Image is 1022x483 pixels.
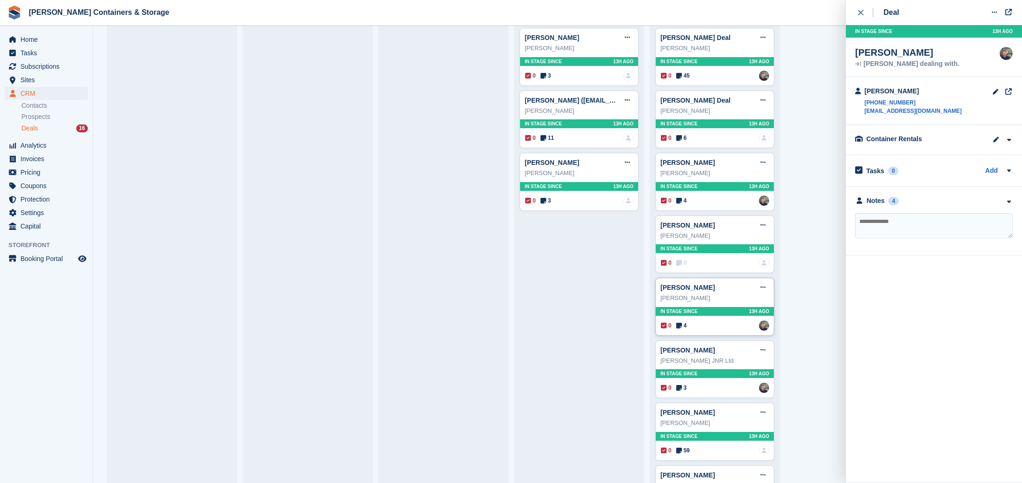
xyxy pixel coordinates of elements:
div: [PERSON_NAME] [525,106,633,116]
a: [PERSON_NAME] [660,159,715,166]
a: Adam Greenhalgh [759,196,769,206]
span: 4 [676,196,687,205]
a: menu [5,166,88,179]
div: [PERSON_NAME] [660,44,769,53]
a: deal-assignee-blank [759,133,769,143]
img: deal-assignee-blank [759,445,769,456]
span: 0 [661,259,672,267]
img: deal-assignee-blank [623,196,633,206]
span: 13H AGO [749,308,769,315]
div: [PERSON_NAME] [855,47,959,58]
div: [PERSON_NAME] [660,294,769,303]
span: 0 [661,446,672,455]
div: [PERSON_NAME] [525,169,633,178]
img: Adam Greenhalgh [759,383,769,393]
h2: Tasks [866,167,884,175]
span: 59 [676,446,690,455]
span: Sites [20,73,76,86]
a: Contacts [21,101,88,110]
a: [PERSON_NAME] [525,159,579,166]
span: Coupons [20,179,76,192]
span: 13H AGO [613,58,633,65]
a: [PERSON_NAME] [660,222,715,229]
span: In stage since [525,58,562,65]
img: Adam Greenhalgh [759,71,769,81]
a: Preview store [77,253,88,264]
div: Deal [884,7,899,18]
span: 13H AGO [992,28,1013,35]
a: menu [5,179,88,192]
a: Deals 16 [21,124,88,133]
span: 0 [661,196,672,205]
a: [PERSON_NAME] Deal [660,34,731,41]
span: 13H AGO [749,370,769,377]
span: Protection [20,193,76,206]
span: 0 [525,196,536,205]
span: Storefront [8,241,92,250]
span: 13H AGO [613,120,633,127]
span: In stage since [660,58,698,65]
span: In stage since [855,28,892,35]
a: menu [5,206,88,219]
span: 0 [661,384,672,392]
a: Add [985,166,998,176]
div: 16 [76,124,88,132]
span: 13H AGO [613,183,633,190]
span: Pricing [20,166,76,179]
a: [PERSON_NAME] ([EMAIL_ADDRESS][DOMAIN_NAME]) Deal [525,97,714,104]
span: 13H AGO [749,58,769,65]
a: [PERSON_NAME] [525,34,579,41]
a: [PERSON_NAME] Containers & Storage [25,5,173,20]
a: menu [5,193,88,206]
div: Container Rentals [866,134,959,144]
a: [PERSON_NAME] [660,471,715,479]
a: menu [5,73,88,86]
span: 11 [541,134,554,142]
span: 45 [676,72,690,80]
img: Adam Greenhalgh [1000,47,1013,60]
a: Prospects [21,112,88,122]
span: Analytics [20,139,76,152]
span: 0 [676,259,687,267]
a: menu [5,252,88,265]
img: deal-assignee-blank [759,258,769,268]
span: 0 [661,321,672,330]
span: In stage since [660,308,698,315]
div: [PERSON_NAME] [660,418,769,428]
span: 4 [676,321,687,330]
a: [PERSON_NAME] [660,284,715,291]
a: Adam Greenhalgh [759,320,769,331]
span: 0 [525,72,536,80]
span: In stage since [660,120,698,127]
div: [PERSON_NAME] dealing with. [855,61,959,67]
a: menu [5,87,88,100]
div: 4 [888,197,899,205]
a: [EMAIL_ADDRESS][DOMAIN_NAME] [864,107,962,115]
span: 0 [661,72,672,80]
a: menu [5,46,88,59]
img: deal-assignee-blank [623,71,633,81]
span: 13H AGO [749,433,769,440]
div: 0 [888,167,899,175]
span: Deals [21,124,38,133]
a: [PHONE_NUMBER] [864,98,962,107]
span: 3 [676,384,687,392]
div: [PERSON_NAME] [864,86,962,96]
span: 6 [676,134,687,142]
span: In stage since [660,433,698,440]
span: Settings [20,206,76,219]
a: [PERSON_NAME] [660,409,715,416]
span: In stage since [525,120,562,127]
div: [PERSON_NAME] [660,231,769,241]
div: [PERSON_NAME] [525,44,633,53]
a: menu [5,33,88,46]
span: CRM [20,87,76,100]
